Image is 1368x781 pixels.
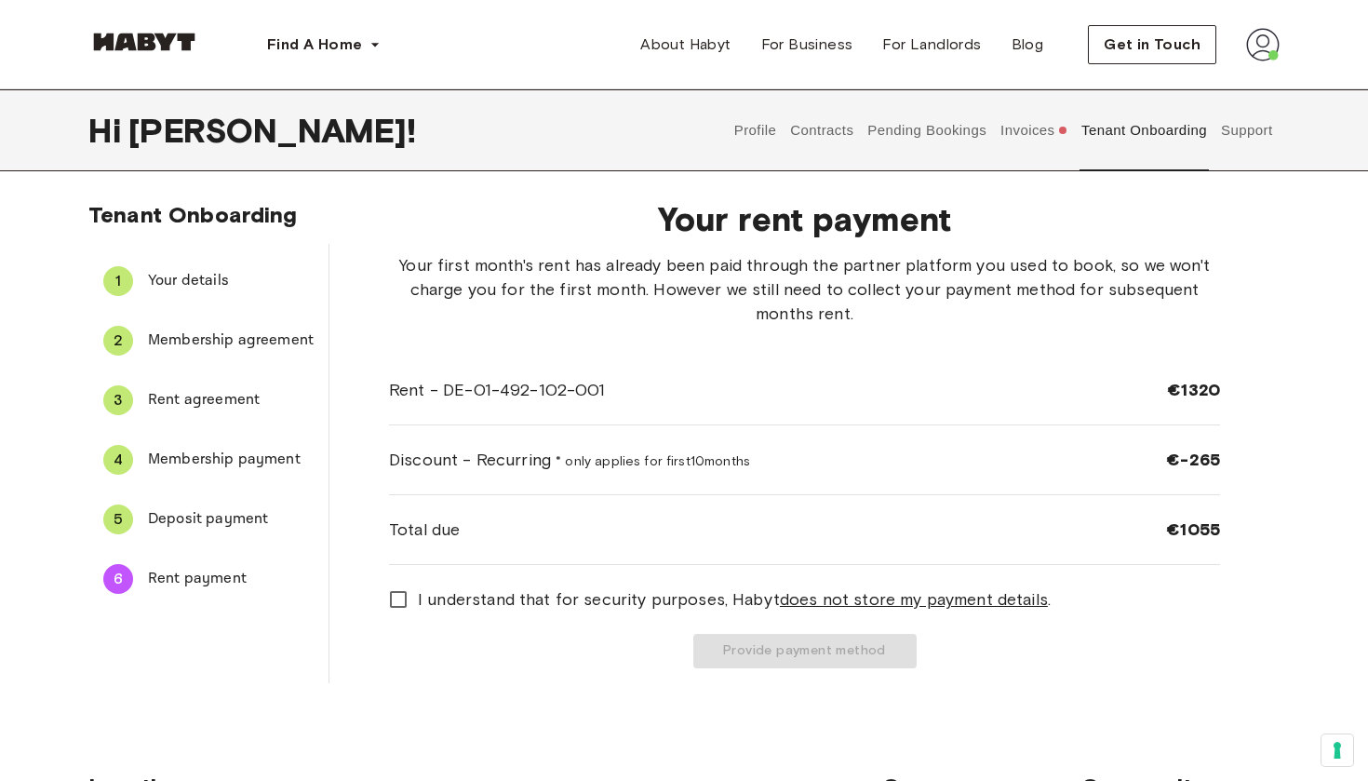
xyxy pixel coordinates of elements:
span: Total due [389,518,460,542]
a: Blog [997,26,1059,63]
u: does not store my payment details [780,589,1048,610]
div: 3Rent agreement [88,378,329,423]
div: 6 [103,564,133,594]
span: Membership payment [148,449,314,471]
img: Habyt [88,33,200,51]
span: €1055 [1166,518,1220,541]
span: Membership agreement [148,330,314,352]
a: For Business [746,26,868,63]
span: Rent payment [148,568,314,590]
div: 4 [103,445,133,475]
div: 5 [103,505,133,534]
span: €-265 [1166,449,1220,471]
div: 1 [103,266,133,296]
span: Tenant Onboarding [88,201,298,228]
span: Discount - Recurring [389,448,750,472]
button: Find A Home [252,26,396,63]
span: Blog [1012,34,1044,56]
span: Your first month's rent has already been paid through the partner platform you used to book, so w... [389,253,1220,326]
a: About Habyt [625,26,745,63]
div: 2Membership agreement [88,318,329,363]
span: Get in Touch [1104,34,1200,56]
button: Contracts [788,89,856,171]
span: [PERSON_NAME] ! [128,111,416,150]
button: Support [1218,89,1275,171]
span: Your details [148,270,314,292]
span: For Landlords [882,34,981,56]
div: 5Deposit payment [88,497,329,542]
span: Deposit payment [148,508,314,531]
div: 1Your details [88,259,329,303]
div: 3 [103,385,133,415]
span: Rent agreement [148,389,314,411]
span: I understand that for security purposes, Habyt . [418,587,1051,612]
button: Your consent preferences for tracking technologies [1321,734,1353,766]
img: avatar [1246,28,1280,61]
span: Rent - DE-01-492-102-001 [389,378,606,402]
div: user profile tabs [727,89,1280,171]
button: Tenant Onboarding [1080,89,1210,171]
button: Get in Touch [1088,25,1216,64]
div: 6Rent payment [88,557,329,601]
span: Your rent payment [389,199,1220,238]
span: About Habyt [640,34,731,56]
div: 2 [103,326,133,356]
button: Invoices [999,89,1070,171]
button: Profile [731,89,779,171]
div: 4Membership payment [88,438,329,482]
span: €1320 [1167,379,1220,401]
a: For Landlords [867,26,996,63]
button: Pending Bookings [865,89,989,171]
span: * only applies for first 10 months [556,453,750,469]
span: Hi [88,111,128,150]
span: For Business [761,34,853,56]
span: Find A Home [267,34,362,56]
